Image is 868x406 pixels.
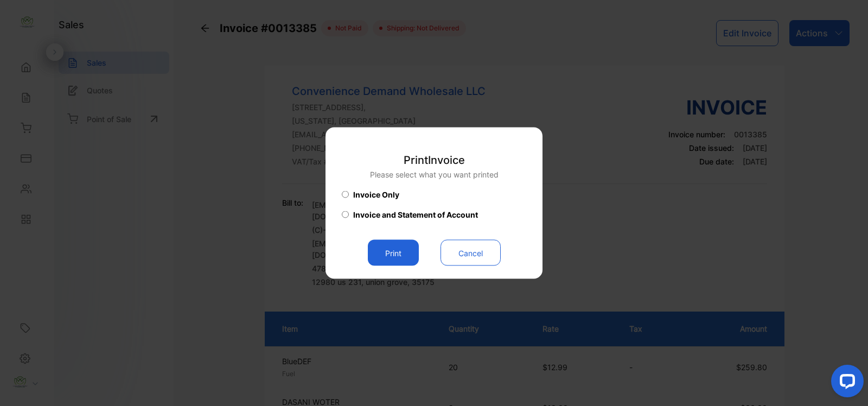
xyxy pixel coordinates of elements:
[441,240,501,266] button: Cancel
[370,169,499,180] p: Please select what you want printed
[353,209,478,220] span: Invoice and Statement of Account
[353,189,399,200] span: Invoice Only
[368,240,419,266] button: Print
[370,152,499,168] p: Print Invoice
[822,360,868,406] iframe: LiveChat chat widget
